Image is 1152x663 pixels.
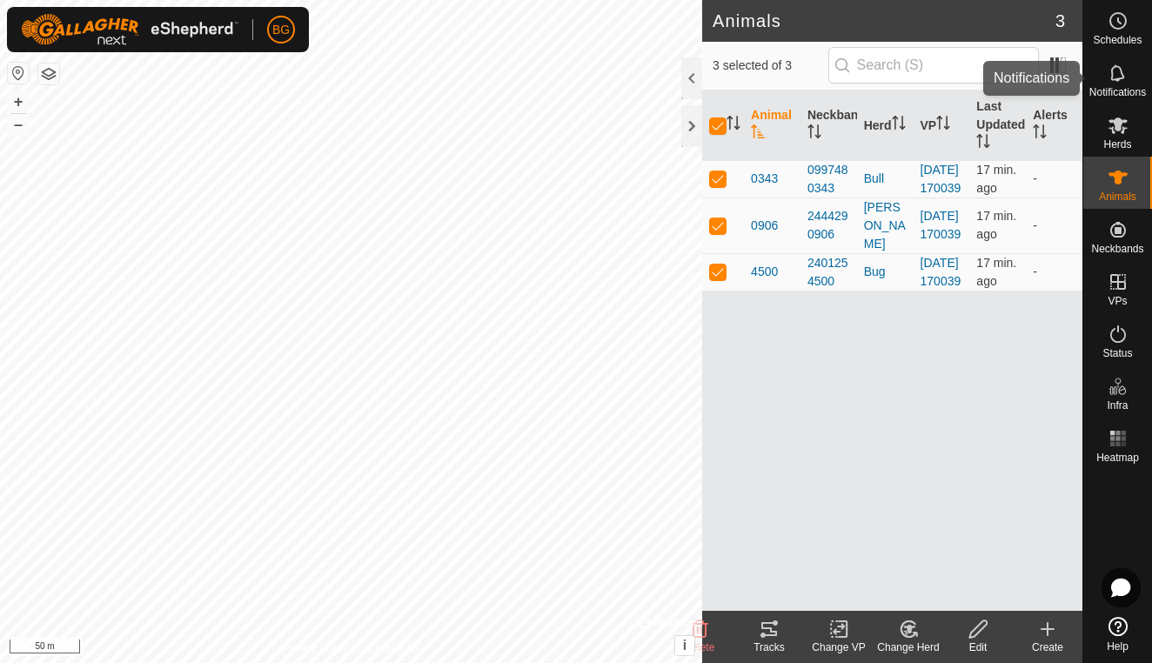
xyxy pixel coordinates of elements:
[1013,640,1082,655] div: Create
[1107,400,1128,411] span: Infra
[807,207,850,244] div: 2444290906
[976,137,990,151] p-sorticon: Activate to sort
[1026,160,1082,198] td: -
[874,640,943,655] div: Change Herd
[976,209,1016,241] span: Aug 17, 2025, 5:37 AM
[1026,90,1082,161] th: Alerts
[857,90,914,161] th: Herd
[921,256,961,288] a: [DATE] 170039
[804,640,874,655] div: Change VP
[727,118,740,132] p-sorticon: Activate to sort
[807,161,850,198] div: 0997480343
[683,638,687,653] span: i
[751,170,778,188] span: 0343
[1026,198,1082,253] td: -
[969,90,1026,161] th: Last Updated
[21,14,238,45] img: Gallagher Logo
[1108,296,1127,306] span: VPs
[38,64,59,84] button: Map Layers
[713,57,828,75] span: 3 selected of 3
[936,118,950,132] p-sorticon: Activate to sort
[976,163,1016,195] span: Aug 17, 2025, 5:37 AM
[751,127,765,141] p-sorticon: Activate to sort
[1102,348,1132,358] span: Status
[914,90,970,161] th: VP
[892,118,906,132] p-sorticon: Activate to sort
[8,114,29,135] button: –
[1103,139,1131,150] span: Herds
[1099,191,1136,202] span: Animals
[1096,452,1139,463] span: Heatmap
[921,209,961,241] a: [DATE] 170039
[8,63,29,84] button: Reset Map
[1033,127,1047,141] p-sorticon: Activate to sort
[713,10,1055,31] h2: Animals
[807,127,821,141] p-sorticon: Activate to sort
[1091,244,1143,254] span: Neckbands
[675,636,694,655] button: i
[1089,87,1146,97] span: Notifications
[807,254,850,291] div: 2401254500
[800,90,857,161] th: Neckband
[943,640,1013,655] div: Edit
[1107,641,1129,652] span: Help
[283,640,348,656] a: Privacy Policy
[8,91,29,112] button: +
[921,163,961,195] a: [DATE] 170039
[864,263,907,281] div: Bug
[1055,8,1065,34] span: 3
[751,263,778,281] span: 4500
[1026,253,1082,291] td: -
[272,21,290,39] span: BG
[734,640,804,655] div: Tracks
[828,47,1039,84] input: Search (S)
[864,170,907,188] div: Bull
[1083,610,1152,659] a: Help
[1093,35,1142,45] span: Schedules
[751,217,778,235] span: 0906
[864,198,907,253] div: [PERSON_NAME]
[368,640,419,656] a: Contact Us
[976,256,1016,288] span: Aug 17, 2025, 5:37 AM
[744,90,800,161] th: Animal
